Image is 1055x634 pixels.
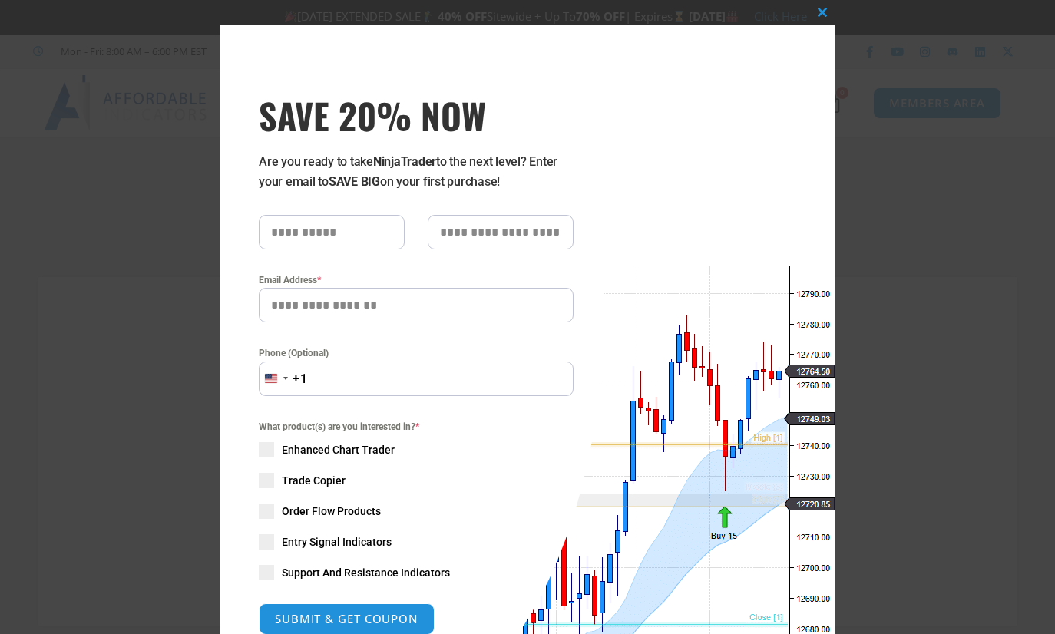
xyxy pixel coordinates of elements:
label: Support And Resistance Indicators [259,565,574,580]
div: +1 [293,369,308,389]
label: Email Address [259,272,574,288]
label: Enhanced Chart Trader [259,442,574,457]
button: Selected country [259,362,308,396]
span: Support And Resistance Indicators [282,565,450,580]
label: Phone (Optional) [259,345,574,361]
label: Entry Signal Indicators [259,534,574,550]
label: Trade Copier [259,473,574,488]
span: What product(s) are you interested in? [259,419,574,434]
span: Order Flow Products [282,504,381,519]
span: Trade Copier [282,473,346,488]
span: Enhanced Chart Trader [282,442,395,457]
span: Entry Signal Indicators [282,534,392,550]
p: Are you ready to take to the next level? Enter your email to on your first purchase! [259,152,574,192]
label: Order Flow Products [259,504,574,519]
span: SAVE 20% NOW [259,94,574,137]
strong: SAVE BIG [329,174,380,189]
strong: NinjaTrader [373,154,436,169]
